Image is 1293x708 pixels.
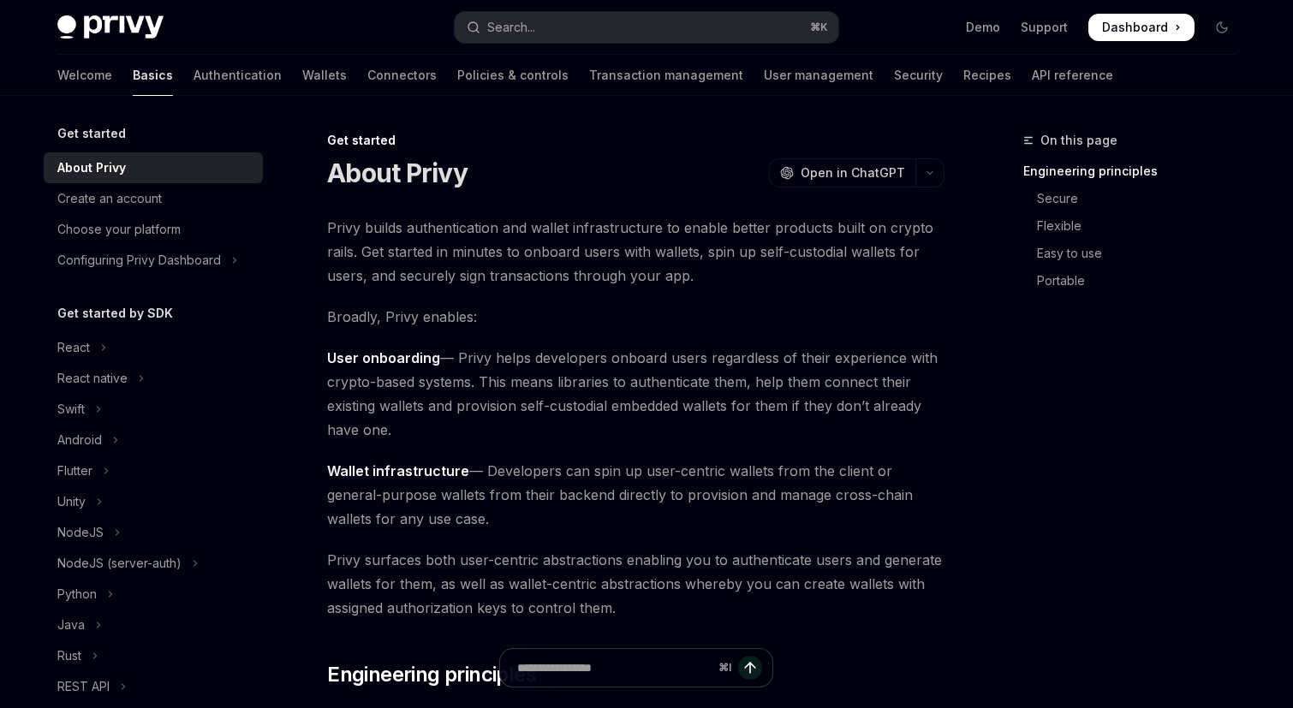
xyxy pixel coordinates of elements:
span: ⌘ K [810,21,828,34]
div: Android [57,430,102,450]
div: Unity [57,491,86,512]
h5: Get started [57,123,126,144]
span: Dashboard [1102,19,1168,36]
a: Security [894,55,943,96]
a: API reference [1032,55,1113,96]
button: Toggle Configuring Privy Dashboard section [44,245,263,276]
h5: Get started by SDK [57,303,173,324]
button: Toggle React section [44,332,263,363]
a: Wallets [302,55,347,96]
a: Transaction management [589,55,743,96]
a: User management [764,55,873,96]
button: Toggle REST API section [44,671,263,702]
div: React native [57,368,128,389]
span: — Developers can spin up user-centric wallets from the client or general-purpose wallets from the... [327,459,944,531]
a: Authentication [194,55,282,96]
a: Policies & controls [457,55,569,96]
div: Python [57,584,97,604]
button: Send message [738,656,762,680]
button: Open in ChatGPT [769,158,915,187]
div: Rust [57,646,81,666]
div: Search... [487,17,535,38]
button: Toggle Python section [44,579,263,610]
button: Toggle Unity section [44,486,263,517]
button: Toggle NodeJS (server-auth) section [44,548,263,579]
div: React [57,337,90,358]
div: Choose your platform [57,219,181,240]
span: Privy surfaces both user-centric abstractions enabling you to authenticate users and generate wal... [327,548,944,620]
button: Toggle dark mode [1208,14,1236,41]
button: Toggle React native section [44,363,263,394]
div: REST API [57,676,110,697]
button: Toggle Java section [44,610,263,640]
div: NodeJS [57,522,104,543]
span: Broadly, Privy enables: [327,305,944,329]
strong: User onboarding [327,349,440,366]
a: Connectors [367,55,437,96]
div: NodeJS (server-auth) [57,553,182,574]
a: Portable [1023,267,1249,295]
div: About Privy [57,158,126,178]
a: Welcome [57,55,112,96]
a: Flexible [1023,212,1249,240]
div: Configuring Privy Dashboard [57,250,221,271]
span: On this page [1040,130,1117,151]
button: Toggle NodeJS section [44,517,263,548]
a: Create an account [44,183,263,214]
a: Dashboard [1088,14,1195,41]
button: Toggle Flutter section [44,455,263,486]
div: Create an account [57,188,162,209]
a: Demo [966,19,1000,36]
strong: Wallet infrastructure [327,462,469,479]
a: Engineering principles [1023,158,1249,185]
button: Open search [455,12,838,43]
button: Toggle Android section [44,425,263,455]
div: Swift [57,399,85,419]
a: Secure [1023,185,1249,212]
div: Flutter [57,461,92,481]
button: Toggle Rust section [44,640,263,671]
div: Get started [327,132,944,149]
a: About Privy [44,152,263,183]
h1: About Privy [327,158,468,188]
a: Easy to use [1023,240,1249,267]
a: Recipes [963,55,1011,96]
input: Ask a question... [517,649,712,687]
img: dark logo [57,15,164,39]
span: — Privy helps developers onboard users regardless of their experience with crypto-based systems. ... [327,346,944,442]
a: Support [1021,19,1068,36]
button: Toggle Swift section [44,394,263,425]
div: Java [57,615,85,635]
a: Choose your platform [44,214,263,245]
a: Basics [133,55,173,96]
span: Privy builds authentication and wallet infrastructure to enable better products built on crypto r... [327,216,944,288]
span: Open in ChatGPT [801,164,905,181]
